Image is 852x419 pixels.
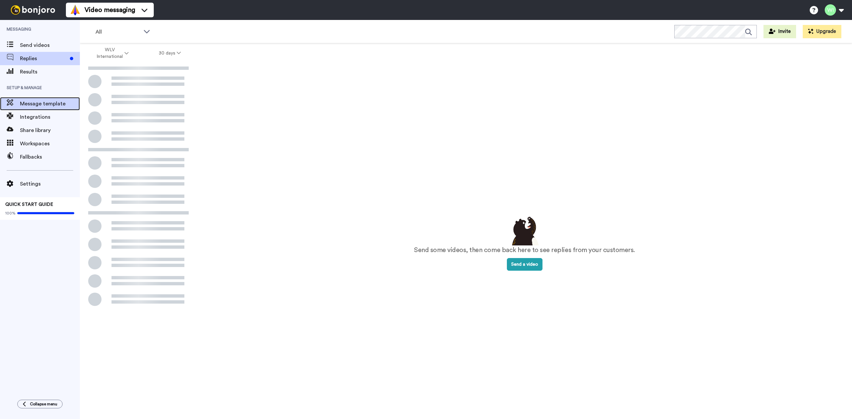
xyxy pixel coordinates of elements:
img: results-emptystates.png [508,215,541,245]
span: 100% [5,210,16,216]
span: Video messaging [85,5,135,15]
button: WLV International [81,44,144,63]
span: Results [20,68,80,76]
span: Replies [20,55,67,63]
img: bj-logo-header-white.svg [8,5,58,15]
p: Send some videos, then come back here to see replies from your customers. [414,245,635,255]
button: Upgrade [803,25,841,38]
span: QUICK START GUIDE [5,202,53,207]
span: Integrations [20,113,80,121]
button: Collapse menu [17,400,63,408]
span: WLV International [96,47,123,60]
button: Send a video [507,258,542,271]
span: All [96,28,140,36]
span: Fallbacks [20,153,80,161]
img: vm-color.svg [70,5,81,15]
span: Share library [20,126,80,134]
span: Send videos [20,41,80,49]
span: Settings [20,180,80,188]
button: 30 days [144,47,196,59]
button: Invite [763,25,796,38]
a: Send a video [507,262,542,267]
span: Message template [20,100,80,108]
span: Workspaces [20,140,80,148]
span: Collapse menu [30,401,57,407]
